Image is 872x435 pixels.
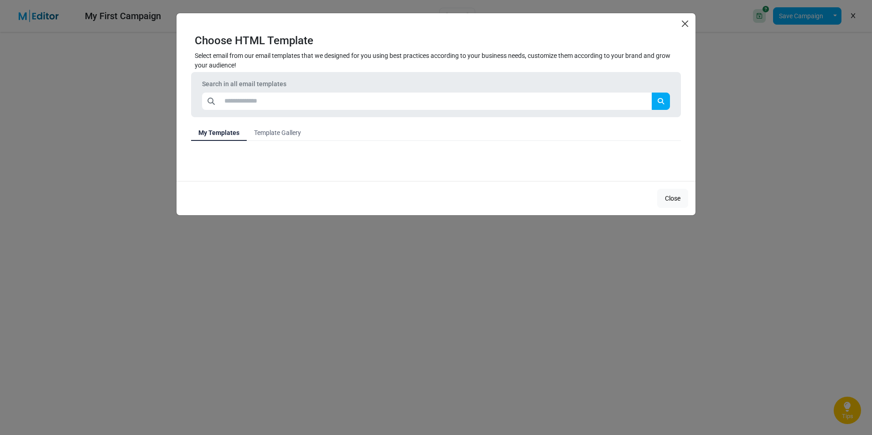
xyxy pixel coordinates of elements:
div: Search in all email templates [202,79,670,89]
a: My Templates [191,124,247,141]
button: Close [657,189,688,208]
a: Template Gallery [247,124,308,141]
h4: Choose HTML Template [195,34,677,47]
button: Close [678,17,692,31]
p: Select email from our email templates that we designed for you using best practices according to ... [195,51,677,70]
